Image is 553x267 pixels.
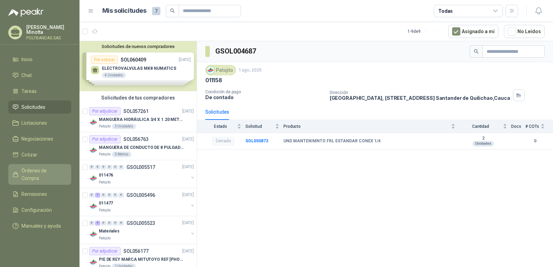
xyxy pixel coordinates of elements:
[205,89,324,94] p: Condición de pago
[113,221,118,226] div: 0
[8,132,71,145] a: Negociaciones
[8,219,71,232] a: Manuales y ayuda
[89,135,121,143] div: Por adjudicar
[79,41,197,91] div: Solicitudes de nuevos compradoresPor cotizarSOL060409[DATE] ELECTROVALVULAS MK8 NUMATICS4 Unidade...
[89,193,94,198] div: 0
[99,144,185,151] p: MANGUERA DE CONDUCTO DE 8 PULGADAS DE ALAMBRE DE ACERO PU
[8,148,71,161] a: Cotizar
[95,165,100,170] div: 0
[205,65,236,75] div: Patojito
[82,44,194,49] button: Solicitudes de nuevos compradores
[123,109,149,114] p: SOL057261
[205,77,222,84] p: 011158
[8,53,71,66] a: Inicio
[126,193,155,198] p: GSOL005496
[21,71,32,79] span: Chat
[8,8,44,17] img: Logo peakr
[525,124,539,129] span: # COTs
[8,203,71,217] a: Configuración
[89,118,97,126] img: Company Logo
[182,220,194,227] p: [DATE]
[8,116,71,130] a: Licitaciones
[113,193,118,198] div: 0
[182,164,194,171] p: [DATE]
[213,137,234,145] div: Cerrado
[89,221,94,226] div: 0
[119,165,124,170] div: 0
[21,151,37,159] span: Cotizar
[126,165,155,170] p: GSOL005517
[99,208,111,213] p: Patojito
[102,6,147,16] h1: Mis solicitudes
[99,180,111,185] p: Patojito
[459,120,511,133] th: Cantidad
[283,120,459,133] th: Producto
[99,228,120,235] p: Materiales
[99,152,111,157] p: Patojito
[107,193,112,198] div: 0
[89,165,94,170] div: 0
[8,69,71,82] a: Chat
[21,190,47,198] span: Remisiones
[101,193,106,198] div: 0
[182,248,194,255] p: [DATE]
[448,25,498,38] button: Asignado a mi
[182,108,194,115] p: [DATE]
[205,94,324,100] p: De contado
[330,90,510,95] p: Dirección
[21,206,52,214] span: Configuración
[21,103,45,111] span: Solicitudes
[89,107,121,115] div: Por adjudicar
[511,120,525,133] th: Docs
[99,200,113,207] p: 011477
[89,163,195,185] a: 0 0 0 0 0 0 GSOL005517[DATE] Company Logo011476Patojito
[472,141,494,146] div: Unidades
[126,221,155,226] p: GSOL005523
[21,135,53,143] span: Negociaciones
[79,132,197,160] a: Por adjudicarSOL056763[DATE] Company LogoMANGUERA DE CONDUCTO DE 8 PULGADAS DE ALAMBRE DE ACERO P...
[107,165,112,170] div: 0
[21,87,37,95] span: Tareas
[407,26,443,37] div: 1 - 9 de 9
[21,119,47,127] span: Licitaciones
[330,95,510,101] p: [GEOGRAPHIC_DATA], [STREET_ADDRESS] Santander de Quilichao , Cauca
[119,221,124,226] div: 0
[89,230,97,238] img: Company Logo
[170,8,175,13] span: search
[112,152,131,157] div: 5 Metros
[99,256,185,263] p: PIE DE REY MARCA MITUTOYO REF [PHONE_NUMBER]
[21,222,61,230] span: Manuales y ayuda
[123,249,149,254] p: SOL056177
[525,138,545,144] b: 0
[79,104,197,132] a: Por adjudicarSOL057261[DATE] Company LogoMANGUERA HIDRÁULICA 3/4 X 1.20 METROS DE LONGITUD HR-HR-...
[21,167,65,182] span: Órdenes de Compra
[89,247,121,255] div: Por adjudicar
[438,7,453,15] div: Todas
[101,165,106,170] div: 0
[207,66,214,74] img: Company Logo
[474,49,479,54] span: search
[26,25,71,35] p: [PERSON_NAME] Minotta
[95,193,100,198] div: 1
[101,221,106,226] div: 0
[95,221,100,226] div: 3
[182,136,194,143] p: [DATE]
[197,120,245,133] th: Estado
[182,192,194,199] p: [DATE]
[99,124,111,129] p: Patojito
[113,165,118,170] div: 0
[245,139,268,143] a: SOL050873
[119,193,124,198] div: 0
[26,36,71,40] p: POLYBANDAS SAS
[8,101,71,114] a: Solicitudes
[99,116,185,123] p: MANGUERA HIDRÁULICA 3/4 X 1.20 METROS DE LONGITUD HR-HR-ACOPLADA
[245,120,283,133] th: Solicitud
[152,7,160,15] span: 7
[79,91,197,104] div: Solicitudes de tus compradores
[504,25,545,38] button: No Leídos
[89,174,97,182] img: Company Logo
[459,136,507,141] b: 2
[112,124,136,129] div: 3 Unidades
[123,137,149,142] p: SOL056763
[89,146,97,154] img: Company Logo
